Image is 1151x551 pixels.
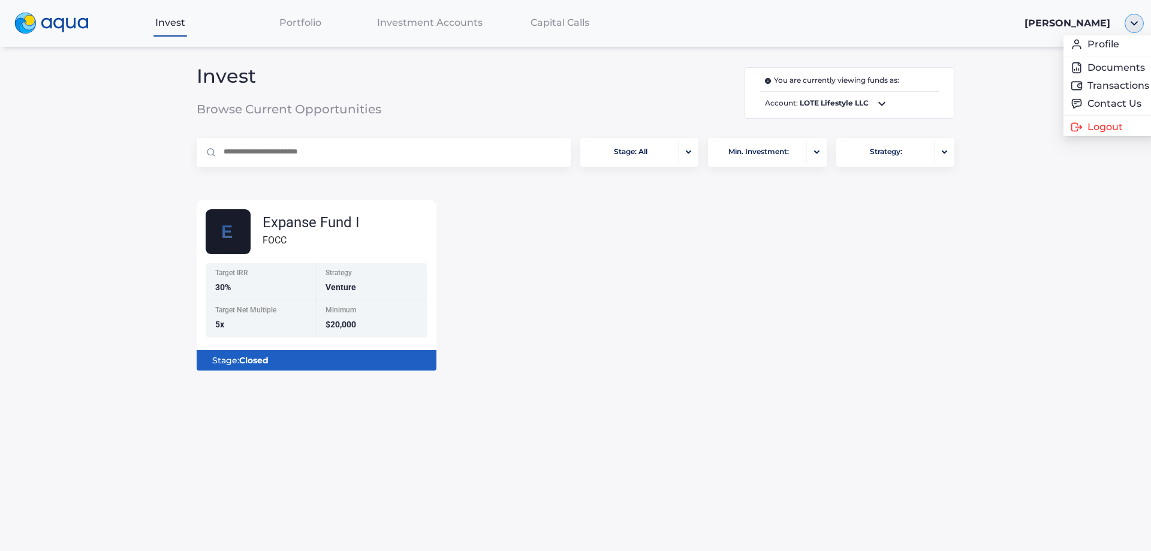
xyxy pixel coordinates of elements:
span: Portfolio [279,17,321,28]
b: LOTE Lifestyle LLC [800,98,869,107]
div: Target Net Multiple [215,306,309,317]
img: portfolio-arrow [814,150,819,154]
div: Expanse Fund I [263,215,360,230]
img: i.svg [765,78,774,84]
span: Account: [760,97,939,111]
span: $20,000 [326,320,356,329]
span: Invest [197,70,449,82]
span: You are currently viewing funds as: [765,75,899,86]
div: Minimum [326,306,420,317]
img: EchoFund.svg [206,209,251,254]
img: portfolio-arrow [686,150,691,154]
div: Strategy [326,269,420,279]
span: [PERSON_NAME] [1025,17,1110,29]
img: logo [14,13,89,34]
a: Capital Calls [495,10,625,35]
button: Strategy:portfolio-arrow [836,138,954,167]
span: 30% [215,282,231,292]
span: 5x [215,320,224,329]
b: Closed [239,355,269,366]
a: Invest [106,10,236,35]
button: Min. Investment:portfolio-arrow [708,138,826,167]
span: Capital Calls [531,17,589,28]
a: Portfolio [235,10,365,35]
div: Stage: [206,350,427,371]
img: ellipse [1125,14,1144,33]
span: Strategy: [870,140,902,164]
div: FOCC [263,233,360,248]
a: logo [7,10,106,37]
span: Min. Investment: [728,140,789,164]
span: Invest [155,17,185,28]
span: Stage: All [614,140,647,164]
button: Stage: Allportfolio-arrow [580,138,698,167]
div: Target IRR [215,269,309,279]
a: Investment Accounts [365,10,495,35]
span: Investment Accounts [377,17,483,28]
img: Magnifier [207,148,215,156]
span: Browse Current Opportunities [197,103,449,115]
img: portfolio-arrow [942,150,947,154]
span: Venture [326,282,356,292]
